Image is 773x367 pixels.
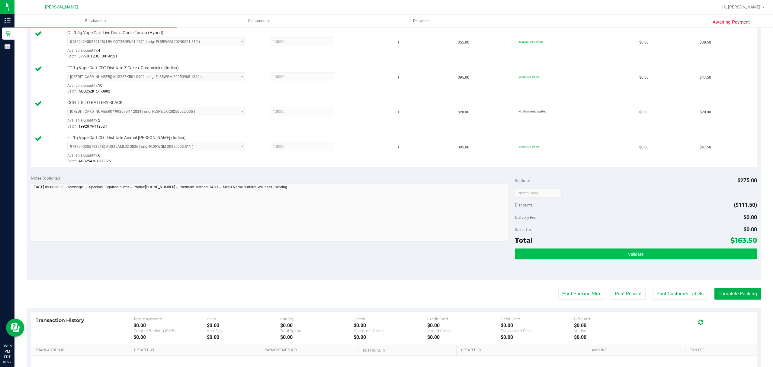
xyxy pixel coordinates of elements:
span: 50cdt: 50% off line [518,145,539,148]
a: Purchases [14,15,177,27]
span: $275.00 [737,177,757,183]
div: $0.00 [280,323,354,328]
span: $38.50 [700,40,711,45]
div: $0.00 [427,323,501,328]
div: Available Quantity: [67,46,254,58]
span: 4 [98,48,100,53]
a: Transaction ID [36,348,127,353]
a: Customers [177,15,340,27]
span: $0.00 [639,40,649,45]
span: Notes (optional) [31,176,60,180]
div: Total Spendr [280,328,354,333]
span: Hi, [PERSON_NAME]! [722,5,762,9]
div: Check [354,317,427,321]
inline-svg: Inventory [5,18,11,24]
span: GL 0.5g Vape Cart Live Rosin Garlic Fusion (Hybrid) [67,30,163,36]
span: Sales Tax [515,227,532,232]
div: $0.00 [427,334,501,340]
span: Discounts [515,200,533,210]
div: Cash [207,317,280,321]
th: External ID [358,345,456,356]
span: Validate [628,252,643,257]
span: 1 [397,109,399,115]
div: Customer Credit [354,328,427,333]
div: $0.00 [574,323,647,328]
span: 30galileo: 30% off line [518,40,543,43]
div: Transaction Fees [501,328,574,333]
span: $47.50 [700,75,711,80]
span: Subtotal [515,178,530,183]
span: AUG25AML02-0826 [79,159,111,163]
div: $0.00 [133,334,207,340]
div: CanPay [280,317,354,321]
span: Batch: [67,89,78,93]
span: 1 [397,145,399,150]
span: 1992079-112024 [79,124,107,128]
a: Deliveries [340,15,503,27]
div: Available Quantity: [67,81,254,93]
div: $0.00 [574,334,647,340]
span: LRV-OCT23GFU01-0521 [79,54,117,58]
div: Credit Card [427,317,501,321]
span: 50cdt: 50% off line [518,75,539,78]
span: Purchases [14,18,177,24]
div: Issued Credit [427,328,501,333]
button: Print Packing Slip [558,288,604,300]
a: Amount [592,348,683,353]
div: Gift Card [574,317,647,321]
span: CCELL SILO BATTERY BLACK [67,100,123,106]
div: $0.00 [280,334,354,340]
span: $20.00 [458,109,469,115]
span: $0.00 [743,214,757,220]
div: $0.00 [501,323,574,328]
a: Created By [461,348,585,353]
span: Batch: [67,124,78,128]
button: Complete Packing [714,288,761,300]
span: $95.00 [458,75,469,80]
span: $95.00 [458,145,469,150]
span: $163.50 [730,236,757,245]
span: 1 [397,40,399,45]
span: Delivery Fee [515,215,536,220]
p: 05:15 PM EDT [3,343,12,360]
button: Print Customer Labels [653,288,707,300]
span: $47.50 [700,145,711,150]
a: Payment Method [265,348,356,353]
div: $0.00 [133,323,207,328]
div: Point of Banking (POB) [133,328,207,333]
div: $0.00 [501,334,574,340]
span: AUG25ZKR01-0902 [79,89,110,93]
span: Awaiting Payment [713,19,750,26]
span: Batch: [67,54,78,58]
p: 09/27 [3,360,12,364]
span: $0.00 [743,226,757,232]
button: Print Receipt [611,288,646,300]
span: $20.00 [700,109,711,115]
span: 2 [98,118,100,122]
span: No discounts applied [518,110,547,113]
div: $0.00 [354,334,427,340]
span: FT 1g Vape Cart CDT Distillate Z Cake x Creamsickle (Indica) [67,65,179,71]
span: $0.00 [639,109,649,115]
inline-svg: Reports [5,44,11,50]
span: Deliveries [405,18,438,24]
span: Total [515,236,533,245]
button: Validate [515,248,757,259]
div: Total Payments [133,317,207,321]
div: $0.00 [207,323,280,328]
div: $0.00 [207,334,280,340]
span: [PERSON_NAME] [45,5,78,10]
span: $0.00 [639,145,649,150]
span: $55.00 [458,40,469,45]
span: FT 1g Vape Cart CDT Distillate Animal [PERSON_NAME] (Indica) [67,135,186,141]
span: 6 [98,153,100,158]
a: Txn Fee [690,348,748,353]
div: $0.00 [354,323,427,328]
span: Batch: [67,159,78,163]
div: Available Quantity: [67,151,254,163]
span: $0.00 [639,75,649,80]
a: Created At [134,348,258,353]
div: Debit Card [501,317,574,321]
input: Promo Code [515,189,562,198]
iframe: Resource center [6,319,24,337]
